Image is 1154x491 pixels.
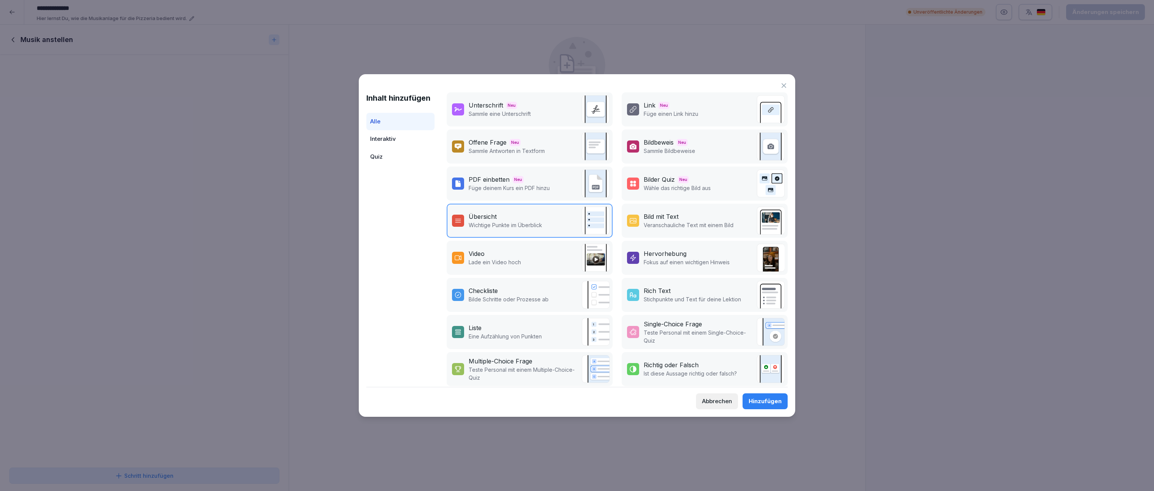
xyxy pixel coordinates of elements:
[469,212,497,221] div: Übersicht
[644,258,730,266] p: Fokus auf einen wichtigen Hinweis
[644,295,741,303] p: Stichpunkte und Text für deine Lektion
[743,393,788,409] button: Hinzufügen
[644,320,702,329] div: Single-Choice Frage
[757,95,785,123] img: link.svg
[510,139,521,146] span: Neu
[366,113,435,131] div: Alle
[469,110,531,118] p: Sammle eine Unterschrift
[757,170,785,198] img: image_quiz.svg
[582,95,610,123] img: signature.svg
[644,184,711,192] p: Wähle das richtige Bild aus
[513,176,524,183] span: Neu
[469,101,503,110] div: Unterschrift
[644,286,671,295] div: Rich Text
[644,212,679,221] div: Bild mit Text
[366,92,435,104] h1: Inhalt hinzufügen
[582,355,610,383] img: quiz.svg
[757,132,785,161] img: image_upload.svg
[469,295,549,303] p: Bilde Schritte oder Prozesse ab
[506,102,517,109] span: Neu
[469,175,510,184] div: PDF einbetten
[469,221,542,229] p: Wichtige Punkte im Überblick
[469,184,550,192] p: Füge deinem Kurs ein PDF hinzu
[644,369,737,377] p: Ist diese Aussage richtig oder falsch?
[469,323,482,332] div: Liste
[696,393,738,409] button: Abbrechen
[366,130,435,148] div: Interaktiv
[644,138,674,147] div: Bildbeweis
[469,138,507,147] div: Offene Frage
[678,176,689,183] span: Neu
[582,281,610,309] img: checklist.svg
[366,148,435,166] div: Quiz
[469,286,498,295] div: Checkliste
[702,397,732,405] div: Abbrechen
[644,221,733,229] p: Veranschauliche Text mit einem Bild
[644,110,698,118] p: Füge einen Link hinzu
[644,175,675,184] div: Bilder Quiz
[644,101,655,110] div: Link
[582,244,610,272] img: video.png
[469,147,545,155] p: Sammle Antworten in Textform
[677,139,688,146] span: Neu
[582,170,610,198] img: pdf_embed.svg
[469,357,532,366] div: Multiple-Choice Frage
[469,332,542,340] p: Eine Aufzählung von Punkten
[644,147,695,155] p: Sammle Bildbeweise
[658,102,669,109] span: Neu
[582,318,610,346] img: list.svg
[469,249,485,258] div: Video
[644,249,686,258] div: Hervorhebung
[757,355,785,383] img: true_false.svg
[757,244,785,272] img: callout.png
[582,132,610,161] img: text_response.svg
[757,281,785,309] img: richtext.svg
[469,366,578,382] p: Teste Personal mit einem Multiple-Choice-Quiz
[757,318,785,346] img: single_choice_quiz.svg
[757,207,785,235] img: text_image.png
[644,329,753,344] p: Teste Personal mit einem Single-Choice-Quiz
[582,207,610,235] img: overview.svg
[749,397,782,405] div: Hinzufügen
[644,360,699,369] div: Richtig oder Falsch
[469,258,521,266] p: Lade ein Video hoch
